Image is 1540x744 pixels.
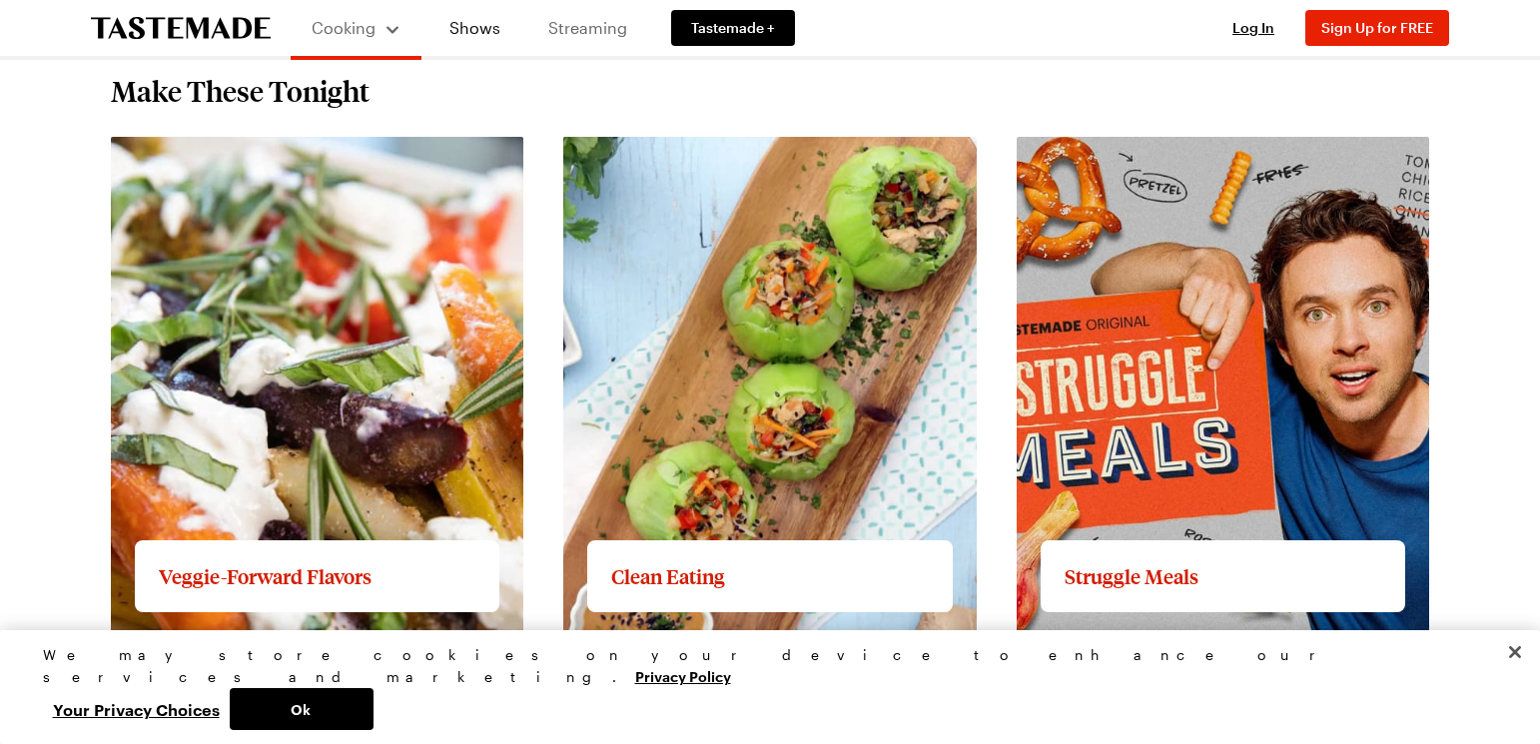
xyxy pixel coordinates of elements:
[1305,10,1449,46] button: Sign Up for FREE
[312,18,376,37] span: Cooking
[91,17,271,40] a: To Tastemade Home Page
[1232,19,1274,36] span: Log In
[1493,630,1537,674] button: Close
[1321,19,1433,36] span: Sign Up for FREE
[635,666,731,685] a: More information about your privacy, opens in a new tab
[311,8,401,48] button: Cooking
[1213,18,1293,38] button: Log In
[691,18,775,38] span: Tastemade +
[230,688,374,730] button: Ok
[43,688,230,730] button: Your Privacy Choices
[111,73,370,109] h2: Make These Tonight
[671,10,795,46] a: Tastemade +
[43,644,1481,730] div: Privacy
[43,644,1481,688] div: We may store cookies on your device to enhance our services and marketing.
[1017,139,1287,158] a: View full content for Struggle Meals
[563,139,817,158] a: View full content for Clean Eating
[111,139,446,158] a: View full content for Veggie-Forward Flavors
